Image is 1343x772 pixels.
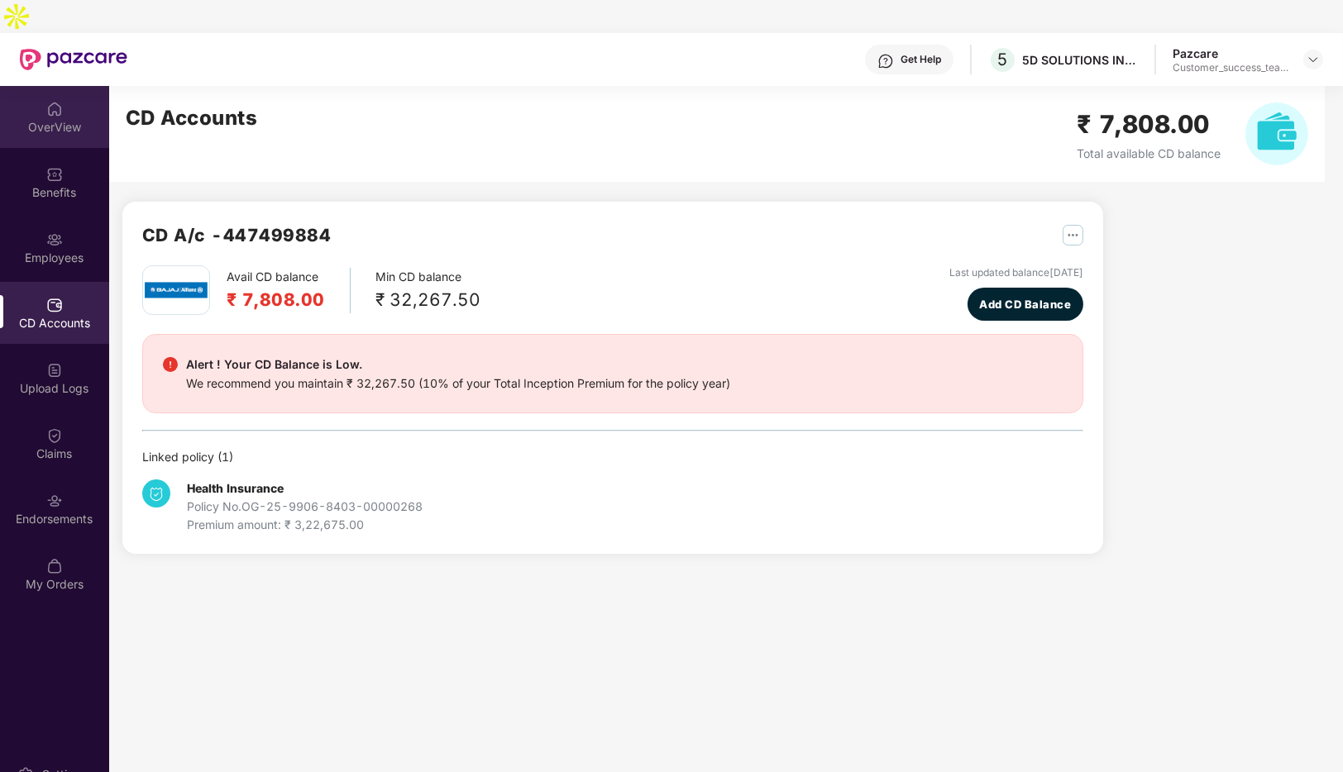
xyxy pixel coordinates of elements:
[142,448,1083,466] div: Linked policy ( 1 )
[877,53,894,69] img: svg+xml;base64,PHN2ZyBpZD0iSGVscC0zMngzMiIgeG1sbnM9Imh0dHA6Ly93d3cudzMub3JnLzIwMDAvc3ZnIiB3aWR0aD...
[186,374,730,393] div: We recommend you maintain ₹ 32,267.50 (10% of your Total Inception Premium for the policy year)
[46,362,63,379] img: svg+xml;base64,PHN2ZyBpZD0iVXBsb2FkX0xvZ3MiIGRhdGEtbmFtZT0iVXBsb2FkIExvZ3MiIHhtbG5zPSJodHRwOi8vd3...
[187,498,423,516] div: Policy No. OG-25-9906-8403-00000268
[375,286,480,313] div: ₹ 32,267.50
[1077,146,1221,160] span: Total available CD balance
[163,357,178,372] img: svg+xml;base64,PHN2ZyBpZD0iRGFuZ2VyX2FsZXJ0IiBkYXRhLW5hbWU9IkRhbmdlciBhbGVydCIgeG1sbnM9Imh0dHA6Ly...
[901,53,941,66] div: Get Help
[46,231,63,248] img: svg+xml;base64,PHN2ZyBpZD0iRW1wbG95ZWVzIiB4bWxucz0iaHR0cDovL3d3dy53My5vcmcvMjAwMC9zdmciIHdpZHRoPS...
[227,286,325,313] h2: ₹ 7,808.00
[126,102,258,134] h2: CD Accounts
[46,493,63,509] img: svg+xml;base64,PHN2ZyBpZD0iRW5kb3JzZW1lbnRzIiB4bWxucz0iaHR0cDovL3d3dy53My5vcmcvMjAwMC9zdmciIHdpZH...
[20,49,127,70] img: New Pazcare Logo
[1022,52,1138,68] div: 5D SOLUTIONS INDIA PRIVATE LIMITED
[186,355,730,374] div: Alert ! Your CD Balance is Low.
[187,481,284,495] b: Health Insurance
[1307,53,1320,66] img: svg+xml;base64,PHN2ZyBpZD0iRHJvcGRvd24tMzJ4MzIiIHhtbG5zPSJodHRwOi8vd3d3LnczLm9yZy8yMDAwL3N2ZyIgd2...
[375,268,480,313] div: Min CD balance
[142,479,170,508] img: svg+xml;base64,PHN2ZyB4bWxucz0iaHR0cDovL3d3dy53My5vcmcvMjAwMC9zdmciIHdpZHRoPSIzNCIgaGVpZ2h0PSIzNC...
[46,101,63,117] img: svg+xml;base64,PHN2ZyBpZD0iSG9tZSIgeG1sbnM9Imh0dHA6Ly93d3cudzMub3JnLzIwMDAvc3ZnIiB3aWR0aD0iMjAiIG...
[187,516,423,534] div: Premium amount: ₹ 3,22,675.00
[46,297,63,313] img: svg+xml;base64,PHN2ZyBpZD0iQ0RfQWNjb3VudHMiIGRhdGEtbmFtZT0iQ0QgQWNjb3VudHMiIHhtbG5zPSJodHRwOi8vd3...
[1063,225,1083,245] img: svg+xml;base64,PHN2ZyB4bWxucz0iaHR0cDovL3d3dy53My5vcmcvMjAwMC9zdmciIHdpZHRoPSIyNSIgaGVpZ2h0PSIyNS...
[968,288,1084,321] button: Add CD Balance
[979,296,1071,313] span: Add CD Balance
[1077,105,1221,144] h2: ₹ 7,808.00
[46,427,63,444] img: svg+xml;base64,PHN2ZyBpZD0iQ2xhaW0iIHhtbG5zPSJodHRwOi8vd3d3LnczLm9yZy8yMDAwL3N2ZyIgd2lkdGg9IjIwIi...
[145,270,208,310] img: bajaj.png
[1173,61,1288,74] div: Customer_success_team_lead
[227,268,351,313] div: Avail CD balance
[998,50,1008,69] span: 5
[46,558,63,574] img: svg+xml;base64,PHN2ZyBpZD0iTXlfT3JkZXJzIiBkYXRhLW5hbWU9Ik15IE9yZGVycyIgeG1sbnM9Imh0dHA6Ly93d3cudz...
[949,265,1083,281] div: Last updated balance [DATE]
[142,222,332,249] h2: CD A/c - 447499884
[1173,45,1288,61] div: Pazcare
[46,166,63,183] img: svg+xml;base64,PHN2ZyBpZD0iQmVuZWZpdHMiIHhtbG5zPSJodHRwOi8vd3d3LnczLm9yZy8yMDAwL3N2ZyIgd2lkdGg9Ij...
[1245,102,1308,165] img: svg+xml;base64,PHN2ZyB4bWxucz0iaHR0cDovL3d3dy53My5vcmcvMjAwMC9zdmciIHhtbG5zOnhsaW5rPSJodHRwOi8vd3...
